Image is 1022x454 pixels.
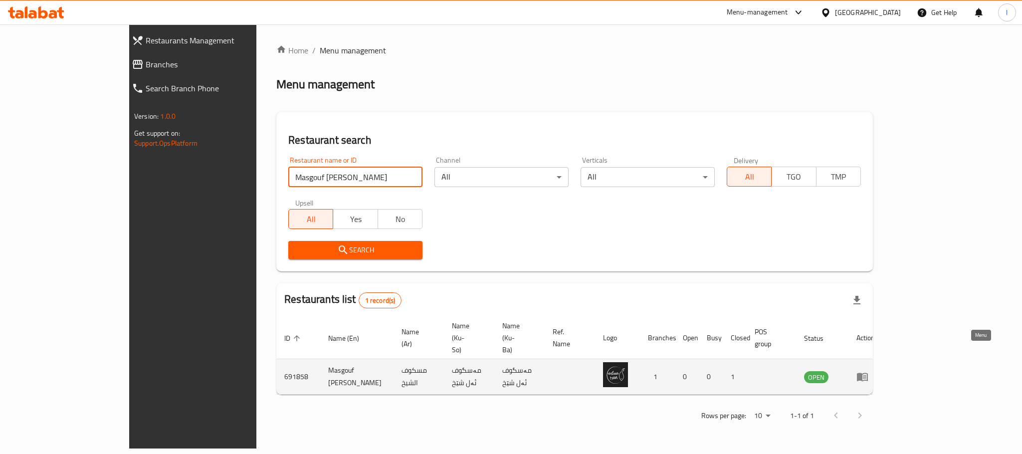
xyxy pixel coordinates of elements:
[776,170,812,184] span: TGO
[444,359,494,395] td: مەسگوف ئەل شێخ
[675,317,699,359] th: Open
[284,292,402,308] h2: Restaurants list
[134,137,198,150] a: Support.OpsPlatform
[804,371,828,383] div: OPEN
[394,359,444,395] td: مسكوف الشيخ
[295,199,314,206] label: Upsell
[288,133,861,148] h2: Restaurant search
[296,244,414,256] span: Search
[723,359,747,395] td: 1
[675,359,699,395] td: 0
[134,127,180,140] span: Get support on:
[288,209,333,229] button: All
[848,317,883,359] th: Action
[820,170,857,184] span: TMP
[731,170,768,184] span: All
[434,167,569,187] div: All
[124,76,300,100] a: Search Branch Phone
[835,7,901,18] div: [GEOGRAPHIC_DATA]
[320,359,394,395] td: Masgouf [PERSON_NAME]
[146,58,292,70] span: Branches
[134,110,159,123] span: Version:
[328,332,372,344] span: Name (En)
[1006,7,1008,18] span: l
[755,326,784,350] span: POS group
[640,359,675,395] td: 1
[333,209,378,229] button: Yes
[701,410,746,422] p: Rows per page:
[553,326,583,350] span: Ref. Name
[699,317,723,359] th: Busy
[288,241,422,259] button: Search
[320,44,386,56] span: Menu management
[845,288,869,312] div: Export file
[312,44,316,56] li: /
[276,317,883,395] table: enhanced table
[723,317,747,359] th: Closed
[382,212,418,227] span: No
[494,359,545,395] td: مەسگوف ئەل شێخ
[699,359,723,395] td: 0
[727,6,788,18] div: Menu-management
[337,212,374,227] span: Yes
[146,82,292,94] span: Search Branch Phone
[771,167,816,187] button: TGO
[804,372,828,383] span: OPEN
[790,410,814,422] p: 1-1 of 1
[276,76,375,92] h2: Menu management
[727,167,772,187] button: All
[359,292,402,308] div: Total records count
[276,44,873,56] nav: breadcrumb
[378,209,422,229] button: No
[640,317,675,359] th: Branches
[595,317,640,359] th: Logo
[160,110,176,123] span: 1.0.0
[359,296,402,305] span: 1 record(s)
[603,362,628,387] img: Masgouf Al Shekh
[402,326,432,350] span: Name (Ar)
[452,320,482,356] span: Name (Ku-So)
[816,167,861,187] button: TMP
[293,212,329,227] span: All
[502,320,533,356] span: Name (Ku-Ba)
[124,28,300,52] a: Restaurants Management
[146,34,292,46] span: Restaurants Management
[734,157,759,164] label: Delivery
[124,52,300,76] a: Branches
[804,332,836,344] span: Status
[581,167,715,187] div: All
[284,332,303,344] span: ID
[750,409,774,424] div: Rows per page:
[288,167,422,187] input: Search for restaurant name or ID..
